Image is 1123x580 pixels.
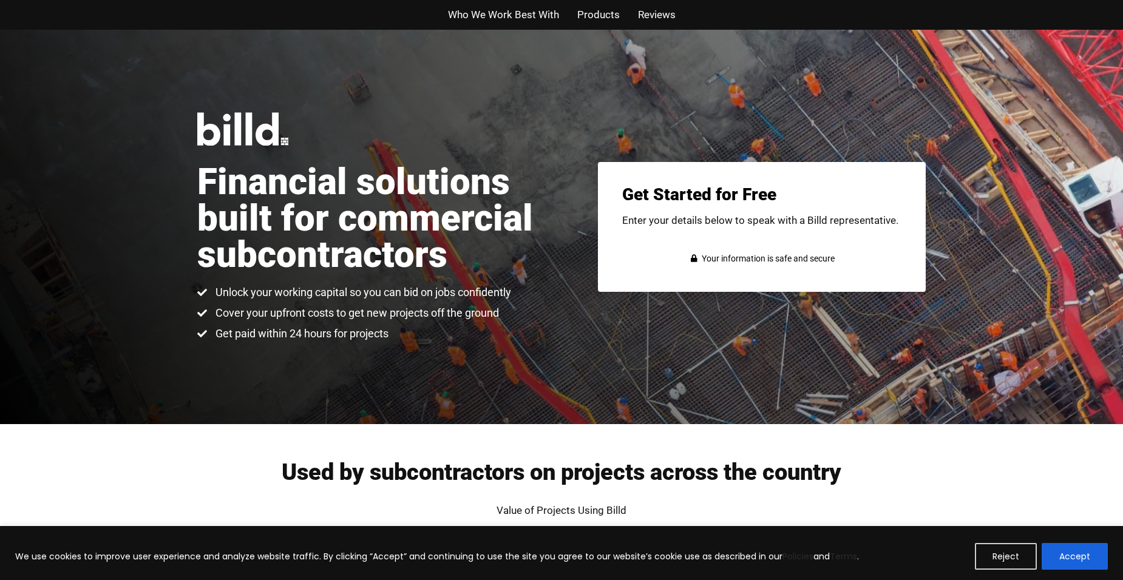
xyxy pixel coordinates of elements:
span: Value of Projects Using Billd [497,504,626,516]
span: $ [471,525,492,561]
span: billion [554,525,653,561]
span: Get paid within 24 hours for projects [212,326,388,341]
span: Your information is safe and secure [699,250,835,268]
span: 120 [492,525,554,561]
a: Products [577,6,620,24]
span: Unlock your working capital so you can bid on jobs confidently [212,285,511,300]
button: Accept [1042,543,1108,570]
p: Enter your details below to speak with a Billd representative. [622,215,901,226]
a: Terms [830,550,857,562]
h2: Used by subcontractors on projects across the country [197,460,926,484]
span: Cover your upfront costs to get new projects off the ground [212,306,499,320]
h3: Get Started for Free [622,186,901,203]
a: Policies [782,550,813,562]
button: Reject [975,543,1037,570]
a: Who We Work Best With [448,6,559,24]
a: Reviews [638,6,676,24]
p: We use cookies to improve user experience and analyze website traffic. By clicking “Accept” and c... [15,549,859,564]
h1: Financial solutions built for commercial subcontractors [197,164,561,273]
